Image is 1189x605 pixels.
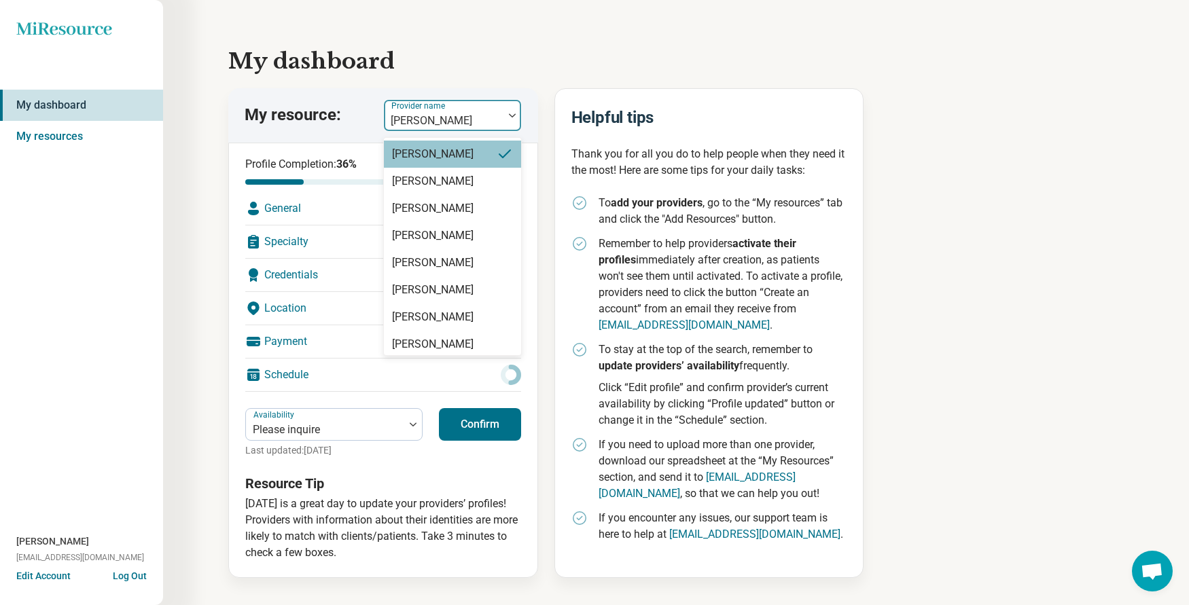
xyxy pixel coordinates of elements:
h3: Resource Tip [245,474,521,493]
p: My resource: [245,104,341,127]
p: To , go to the “My resources” tab and click the "Add Resources" button. [599,195,847,227]
p: Last updated: [DATE] [245,443,423,458]
div: [PERSON_NAME] [392,309,474,325]
p: Click “Edit profile” and confirm provider’s current availability by clicking “Profile updated” bu... [599,380,847,428]
span: [EMAIL_ADDRESS][DOMAIN_NAME] [16,551,144,564]
label: Availability [253,410,297,420]
div: Payment [245,325,521,358]
div: Specialty [245,225,521,258]
div: [PERSON_NAME] [392,336,474,352]
p: Remember to help providers immediately after creation, as patients won't see them until activated... [599,236,847,333]
div: Schedule [245,359,521,391]
a: [EMAIL_ADDRESS][DOMAIN_NAME] [599,318,770,331]
strong: add your providers [611,196,703,209]
span: [PERSON_NAME] [16,534,89,549]
div: Location [245,292,521,325]
div: [PERSON_NAME] [392,282,474,298]
h1: My dashboard [228,45,1124,77]
span: 36 % [336,158,357,170]
button: Confirm [439,408,521,441]
div: Open chat [1132,551,1173,591]
div: [PERSON_NAME] [392,255,474,271]
div: [PERSON_NAME] [392,200,474,217]
p: If you encounter any issues, our support team is here to help at . [599,510,847,543]
div: [PERSON_NAME] [392,173,474,189]
div: [PERSON_NAME] [392,227,474,244]
h2: Helpful tips [571,105,847,130]
p: Thank you for all you do to help people when they need it the most! Here are some tips for your d... [571,146,847,179]
div: General [245,192,521,225]
a: [EMAIL_ADDRESS][DOMAIN_NAME] [669,528,840,540]
label: Provider name [391,101,448,111]
div: Profile Completion: [245,156,408,185]
div: Credentials [245,259,521,291]
p: To stay at the top of the search, remember to frequently. [599,342,847,374]
p: If you need to upload more than one provider, download our spreadsheet at the “My Resources” sect... [599,437,847,502]
strong: update providers’ availability [599,359,739,372]
p: [DATE] is a great day to update your providers’ profiles! Providers with information about their ... [245,496,521,561]
div: [PERSON_NAME] [392,146,474,162]
button: Edit Account [16,569,71,583]
button: Log Out [113,569,147,580]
